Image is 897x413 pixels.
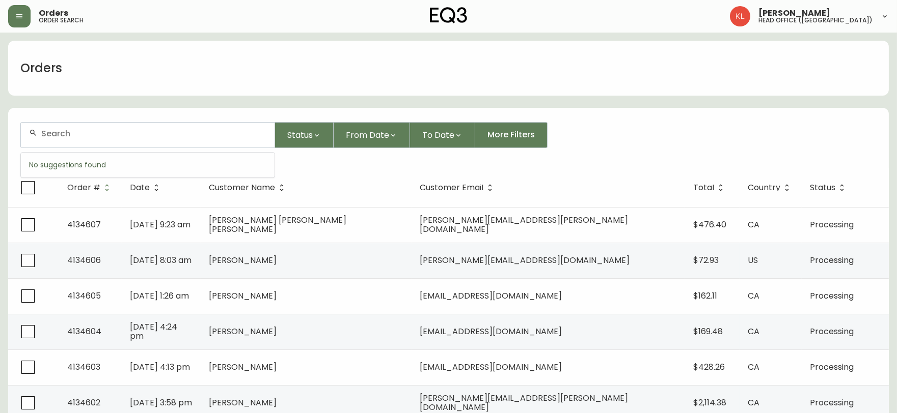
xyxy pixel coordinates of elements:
span: Order # [67,185,100,191]
span: [DATE] 4:13 pm [130,361,190,373]
span: [DATE] 9:23 am [130,219,191,230]
span: Processing [810,254,854,266]
span: $72.93 [693,254,719,266]
span: [PERSON_NAME] [209,290,277,302]
span: Status [810,185,835,191]
span: Orders [39,9,68,17]
span: [PERSON_NAME][EMAIL_ADDRESS][PERSON_NAME][DOMAIN_NAME] [420,214,628,235]
span: Country [748,185,780,191]
span: [PERSON_NAME] [758,9,830,17]
span: Total [693,185,714,191]
span: [PERSON_NAME][EMAIL_ADDRESS][DOMAIN_NAME] [420,254,630,266]
span: 4134602 [67,397,100,408]
img: 2c0c8aa7421344cf0398c7f872b772b5 [730,6,750,26]
input: Search [41,129,266,138]
span: CA [748,397,759,408]
span: Processing [810,397,854,408]
span: [PERSON_NAME] [209,326,277,337]
span: Order # [67,183,114,192]
span: Country [748,183,794,192]
span: CA [748,290,759,302]
span: CA [748,219,759,230]
span: To Date [422,129,454,141]
span: From Date [346,129,389,141]
span: Status [287,129,313,141]
span: $162.11 [693,290,717,302]
span: [EMAIL_ADDRESS][DOMAIN_NAME] [420,326,562,337]
span: $476.40 [693,219,726,230]
span: US [748,254,758,266]
span: Customer Email [420,185,483,191]
span: Status [810,183,849,192]
span: [EMAIL_ADDRESS][DOMAIN_NAME] [420,361,562,373]
span: More Filters [487,129,535,140]
button: More Filters [475,122,548,148]
h5: head office ([GEOGRAPHIC_DATA]) [758,17,873,23]
button: From Date [334,122,410,148]
span: Date [130,185,150,191]
span: $2,114.38 [693,397,726,408]
span: CA [748,326,759,337]
h5: order search [39,17,84,23]
span: Processing [810,290,854,302]
button: Status [275,122,334,148]
span: 4134604 [67,326,101,337]
span: 4134607 [67,219,101,230]
span: Processing [810,361,854,373]
span: [PERSON_NAME] [209,361,277,373]
span: Customer Email [420,183,497,192]
span: $169.48 [693,326,723,337]
span: $428.26 [693,361,725,373]
span: Date [130,183,163,192]
span: 4134603 [67,361,100,373]
img: logo [430,7,468,23]
span: [DATE] 4:24 pm [130,321,177,342]
span: [EMAIL_ADDRESS][DOMAIN_NAME] [420,290,562,302]
span: [PERSON_NAME] [PERSON_NAME] [PERSON_NAME] [209,214,346,235]
button: To Date [410,122,475,148]
span: [PERSON_NAME] [209,397,277,408]
span: [DATE] 1:26 am [130,290,189,302]
div: No suggestions found [21,153,275,178]
span: [DATE] 3:58 pm [130,397,192,408]
span: Processing [810,326,854,337]
span: [PERSON_NAME] [209,254,277,266]
span: CA [748,361,759,373]
span: 4134605 [67,290,101,302]
h1: Orders [20,60,62,77]
span: Customer Name [209,185,275,191]
span: Processing [810,219,854,230]
span: Total [693,183,727,192]
span: [PERSON_NAME][EMAIL_ADDRESS][PERSON_NAME][DOMAIN_NAME] [420,392,628,413]
span: Customer Name [209,183,288,192]
span: [DATE] 8:03 am [130,254,192,266]
span: 4134606 [67,254,101,266]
